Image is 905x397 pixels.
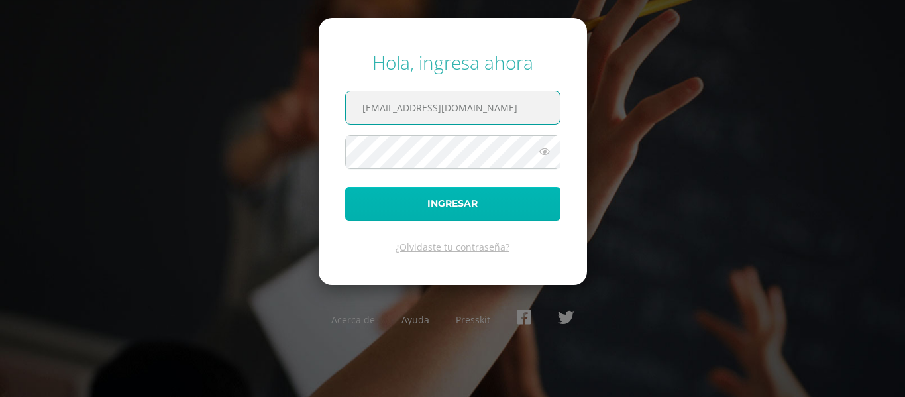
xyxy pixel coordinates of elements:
div: Hola, ingresa ahora [345,50,560,75]
a: ¿Olvidaste tu contraseña? [396,241,509,253]
a: Presskit [456,313,490,326]
a: Acerca de [331,313,375,326]
a: Ayuda [401,313,429,326]
button: Ingresar [345,187,560,221]
input: Correo electrónico o usuario [346,91,560,124]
